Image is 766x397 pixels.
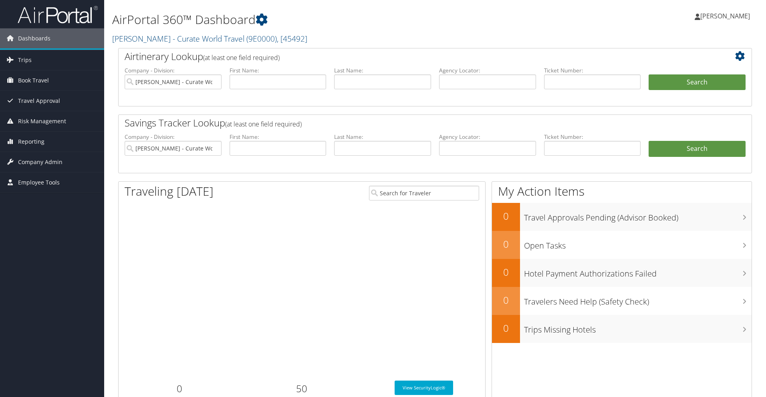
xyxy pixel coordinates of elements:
h1: AirPortal 360™ Dashboard [112,11,543,28]
span: ( 9E0000 ) [246,33,277,44]
span: (at least one field required) [203,53,280,62]
label: Agency Locator: [439,133,536,141]
label: Last Name: [334,66,431,74]
a: [PERSON_NAME] [695,4,758,28]
input: Search for Traveler [369,186,479,201]
h3: Open Tasks [524,236,752,251]
span: Trips [18,50,32,70]
a: 0Travel Approvals Pending (Advisor Booked) [492,203,752,231]
label: First Name: [230,133,327,141]
h3: Travel Approvals Pending (Advisor Booked) [524,208,752,223]
label: Company - Division: [125,66,222,74]
span: Dashboards [18,28,50,48]
a: 0Trips Missing Hotels [492,315,752,343]
a: 0Travelers Need Help (Safety Check) [492,287,752,315]
label: Ticket Number: [544,133,641,141]
label: Agency Locator: [439,66,536,74]
label: Last Name: [334,133,431,141]
a: 0Open Tasks [492,231,752,259]
h2: Savings Tracker Lookup [125,116,693,130]
span: Company Admin [18,152,62,172]
h2: 0 [492,321,520,335]
span: Book Travel [18,70,49,90]
h1: My Action Items [492,183,752,200]
span: Reporting [18,132,44,152]
label: Company - Division: [125,133,222,141]
span: (at least one field required) [225,120,302,128]
h2: 0 [492,265,520,279]
img: airportal-logo.png [18,5,98,24]
h2: Airtinerary Lookup [125,50,693,63]
a: 0Hotel Payment Authorizations Failed [492,259,752,287]
button: Search [649,74,746,90]
a: View SecurityLogic® [395,381,453,395]
a: Search [649,141,746,157]
input: search accounts [125,141,222,156]
span: Risk Management [18,111,66,131]
span: , [ 45492 ] [277,33,307,44]
span: Travel Approval [18,91,60,111]
h2: 0 [492,209,520,223]
h3: Trips Missing Hotels [524,320,752,335]
span: [PERSON_NAME] [700,12,750,20]
h2: 0 [125,382,235,395]
h2: 50 [247,382,357,395]
label: Ticket Number: [544,66,641,74]
h3: Hotel Payment Authorizations Failed [524,264,752,279]
h2: 0 [492,293,520,307]
span: Employee Tools [18,172,60,192]
a: [PERSON_NAME] - Curate World Travel [112,33,307,44]
label: First Name: [230,66,327,74]
h3: Travelers Need Help (Safety Check) [524,292,752,307]
h2: 0 [492,237,520,251]
h1: Traveling [DATE] [125,183,214,200]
